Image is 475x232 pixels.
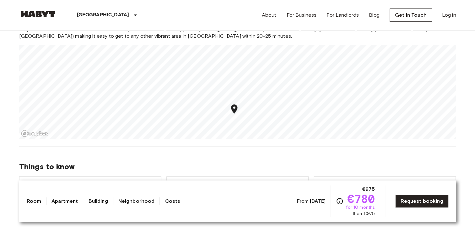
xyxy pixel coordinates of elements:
a: Request booking [395,195,448,208]
span: Only 1 minute walk from the S-/U-Bahn station [GEOGRAPHIC_DATA] (S5, S7), which go straight into ... [19,26,456,40]
span: €975 [362,185,375,193]
a: Mapbox logo [21,130,49,137]
div: All inclusive monthly rent payment [167,177,308,192]
a: Get in Touch [390,8,432,22]
canvas: Map [19,45,456,139]
span: then €975 [353,211,375,217]
div: Fully furnished apartment [19,177,161,192]
p: [GEOGRAPHIC_DATA] [77,11,129,19]
a: For Business [286,11,316,19]
a: Neighborhood [118,197,155,205]
a: Blog [369,11,380,19]
a: For Landlords [327,11,359,19]
a: Log in [442,11,456,19]
div: Self check-in and key collection [314,177,456,192]
span: €780 [347,193,375,204]
a: Room [27,197,41,205]
svg: Check cost overview for full price breakdown. Please note that discounts apply to new joiners onl... [336,197,343,205]
a: Apartment [51,197,78,205]
span: From: [297,198,326,205]
img: Habyt [19,11,57,17]
span: for 10 months [346,204,375,211]
a: About [262,11,277,19]
a: Costs [165,197,180,205]
a: Building [88,197,108,205]
div: Map marker [229,103,240,116]
span: Things to know [19,162,456,171]
b: [DATE] [310,198,326,204]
